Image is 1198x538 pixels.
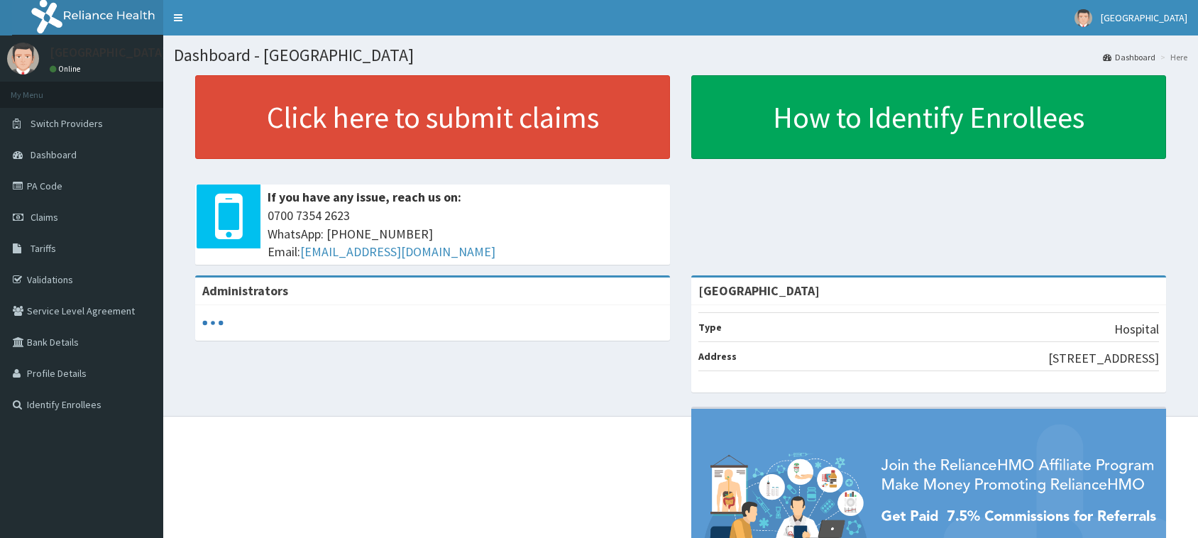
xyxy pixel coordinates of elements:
b: Administrators [202,282,288,299]
span: Tariffs [31,242,56,255]
a: [EMAIL_ADDRESS][DOMAIN_NAME] [300,243,495,260]
h1: Dashboard - [GEOGRAPHIC_DATA] [174,46,1187,65]
a: Online [50,64,84,74]
svg: audio-loading [202,312,224,334]
p: [STREET_ADDRESS] [1048,349,1159,368]
p: Hospital [1114,320,1159,339]
a: How to Identify Enrollees [691,75,1166,159]
li: Here [1157,51,1187,63]
strong: [GEOGRAPHIC_DATA] [698,282,820,299]
span: Dashboard [31,148,77,161]
span: Claims [31,211,58,224]
p: [GEOGRAPHIC_DATA] [50,46,167,59]
a: Dashboard [1103,51,1155,63]
img: User Image [7,43,39,75]
b: Type [698,321,722,334]
span: 0700 7354 2623 WhatsApp: [PHONE_NUMBER] Email: [268,207,663,261]
span: [GEOGRAPHIC_DATA] [1101,11,1187,24]
img: User Image [1075,9,1092,27]
b: If you have any issue, reach us on: [268,189,461,205]
a: Click here to submit claims [195,75,670,159]
span: Switch Providers [31,117,103,130]
b: Address [698,350,737,363]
